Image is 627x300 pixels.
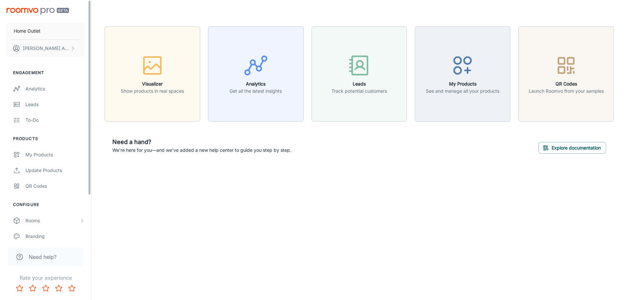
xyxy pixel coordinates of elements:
[312,26,407,122] button: LeadsTrack potential customers
[121,87,184,95] p: Show products in real spaces
[112,147,291,154] p: We're here for you—and we've added a new help center to guide you step by step.
[14,27,40,35] p: Home Outlet
[25,101,85,108] div: Leads
[121,80,184,87] h6: Visualizer
[539,142,606,154] button: Explore documentation
[415,70,510,77] a: My ProductsSee and manage all your products
[208,70,304,77] a: AnalyticsGet all the latest insights
[312,70,407,77] a: LeadsTrack potential customers
[331,87,387,95] p: Track potential customers
[25,85,85,92] div: Analytics
[529,80,604,87] h6: QR Codes
[7,23,85,39] button: Home Outlet
[7,40,85,57] button: [PERSON_NAME] Algerie
[331,80,387,87] h6: Leads
[529,87,604,95] p: Launch Roomvo from your samples
[230,80,282,87] h6: Analytics
[25,117,85,124] div: To-do
[426,87,499,95] p: See and manage all your products
[25,167,85,174] div: Update Products
[25,182,85,190] div: QR Codes
[25,151,85,158] div: My Products
[208,26,304,122] button: AnalyticsGet all the latest insights
[518,26,614,122] button: QR CodesLaunch Roomvo from your samples
[23,45,69,52] p: [PERSON_NAME] Algerie
[426,80,499,87] h6: My Products
[415,26,510,122] button: My ProductsSee and manage all your products
[230,87,282,95] p: Get all the latest insights
[104,26,200,122] button: VisualizerShow products in real spaces
[112,137,291,147] h6: Need a hand?
[539,144,606,150] a: Explore documentation
[7,8,69,15] img: Roomvo PRO Beta
[518,70,614,77] a: QR CodesLaunch Roomvo from your samples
